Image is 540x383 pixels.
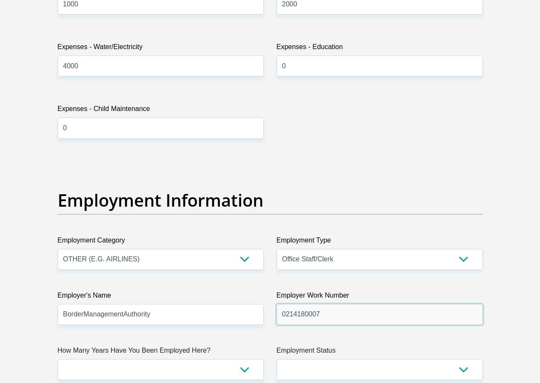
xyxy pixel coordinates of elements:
label: Expenses - Child Maintenance [58,104,264,117]
input: Expenses - Child Maintenance [58,117,264,138]
input: Employer Work Number [277,304,483,325]
label: Employment Category [58,235,264,249]
label: Employer Work Number [277,290,483,304]
label: Expenses - Education [277,42,483,56]
label: Employment Type [277,235,483,249]
label: How Many Years Have You Been Employed Here? [58,345,264,359]
h2: Employment Information [58,190,483,211]
input: Employer's Name [58,304,264,325]
label: Employment Status [277,345,483,359]
label: Expenses - Water/Electricity [58,42,264,56]
label: Employer's Name [58,290,264,304]
input: Expenses - Education [277,56,483,76]
input: Expenses - Water/Electricity [58,56,264,76]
